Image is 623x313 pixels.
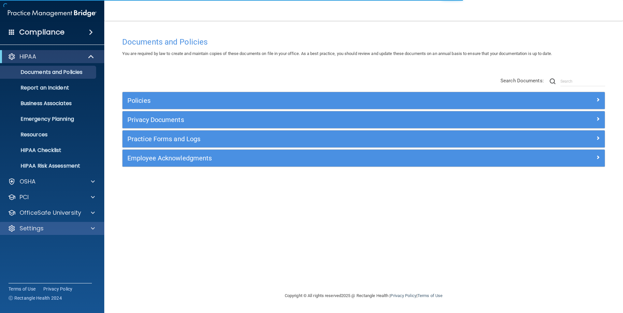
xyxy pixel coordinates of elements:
a: Privacy Policy [390,293,416,298]
p: Report an Incident [4,85,93,91]
img: PMB logo [8,7,96,20]
p: OSHA [20,178,36,185]
p: Settings [20,225,44,232]
p: Emergency Planning [4,116,93,122]
input: Search [560,76,605,86]
a: Terms of Use [8,286,36,292]
p: PCI [20,193,29,201]
span: Ⓒ Rectangle Health 2024 [8,295,62,301]
p: Resources [4,131,93,138]
a: Policies [127,95,600,106]
a: HIPAA [8,53,94,61]
a: Settings [8,225,95,232]
a: Privacy Documents [127,115,600,125]
a: PCI [8,193,95,201]
a: Privacy Policy [43,286,73,292]
p: Business Associates [4,100,93,107]
h4: Documents and Policies [122,38,605,46]
span: You are required by law to create and maintain copies of these documents on file in your office. ... [122,51,552,56]
p: Documents and Policies [4,69,93,75]
p: HIPAA Checklist [4,147,93,154]
div: Copyright © All rights reserved 2025 @ Rectangle Health | | [245,285,483,306]
a: OSHA [8,178,95,185]
a: Terms of Use [417,293,442,298]
h4: Compliance [19,28,65,37]
a: OfficeSafe University [8,209,95,217]
p: OfficeSafe University [20,209,81,217]
p: HIPAA [20,53,36,61]
h5: Privacy Documents [127,116,479,123]
span: Search Documents: [500,78,544,84]
h5: Employee Acknowledgments [127,155,479,162]
img: ic-search.3b580494.png [550,78,556,84]
a: Employee Acknowledgments [127,153,600,163]
h5: Practice Forms and Logs [127,135,479,143]
iframe: Drift Widget Chat Controller [510,267,615,293]
p: HIPAA Risk Assessment [4,163,93,169]
h5: Policies [127,97,479,104]
a: Practice Forms and Logs [127,134,600,144]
